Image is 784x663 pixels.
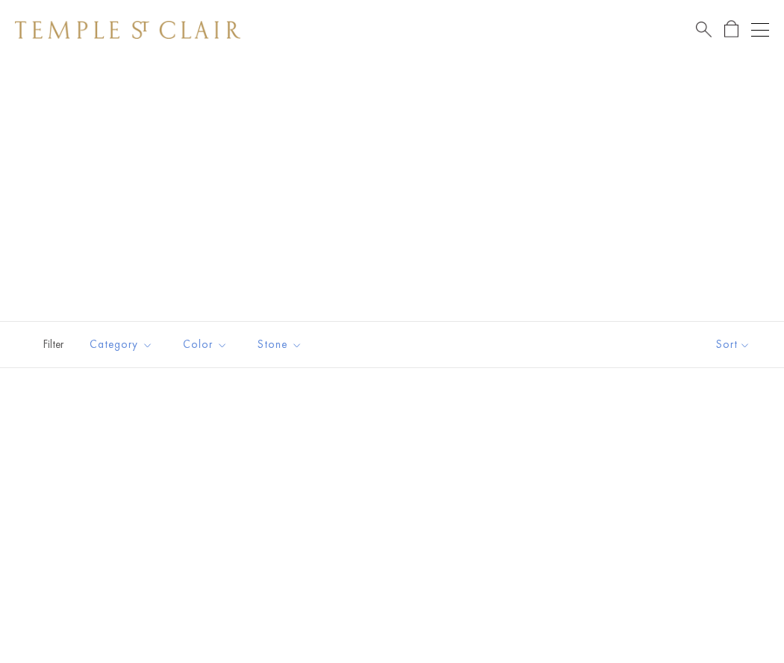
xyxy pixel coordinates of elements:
[696,20,712,39] a: Search
[175,335,239,354] span: Color
[751,21,769,39] button: Open navigation
[246,328,314,361] button: Stone
[78,328,164,361] button: Category
[250,335,314,354] span: Stone
[15,21,240,39] img: Temple St. Clair
[172,328,239,361] button: Color
[82,335,164,354] span: Category
[682,322,784,367] button: Show sort by
[724,20,738,39] a: Open Shopping Bag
